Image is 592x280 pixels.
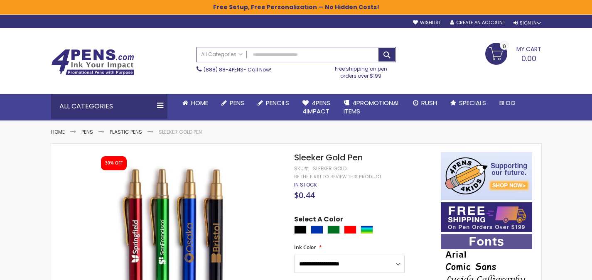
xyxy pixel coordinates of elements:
img: Free shipping on orders over $199 [441,202,532,232]
span: Sleeker Gold Pen [294,152,363,163]
div: Availability [294,182,317,188]
span: Blog [499,98,516,107]
a: 0.00 0 [485,43,541,64]
a: Pens [81,128,93,135]
a: Plastic Pens [110,128,142,135]
span: 4Pens 4impact [302,98,330,115]
span: 0.00 [521,53,536,64]
span: $0.44 [294,189,315,201]
span: Ink Color [294,244,316,251]
div: Sleeker Gold [313,165,346,172]
li: Sleeker Gold Pen [159,129,202,135]
span: Pencils [266,98,289,107]
div: Blue [311,226,323,234]
span: In stock [294,181,317,188]
span: 4PROMOTIONAL ITEMS [344,98,400,115]
span: All Categories [201,51,243,58]
a: (888) 88-4PENS [204,66,243,73]
a: Rush [406,94,444,112]
a: Create an Account [450,20,505,26]
a: Home [176,94,215,112]
a: Pencils [251,94,296,112]
span: Specials [459,98,486,107]
span: Home [191,98,208,107]
strong: SKU [294,165,310,172]
span: 0 [503,42,506,50]
div: Assorted [361,226,373,234]
div: Red [344,226,356,234]
a: Specials [444,94,493,112]
span: Select A Color [294,215,343,226]
div: Sign In [513,20,541,26]
a: 4Pens4impact [296,94,337,121]
a: Blog [493,94,522,112]
a: Pens [215,94,251,112]
a: Home [51,128,65,135]
img: 4Pens Custom Pens and Promotional Products [51,49,134,76]
span: Pens [230,98,244,107]
div: Black [294,226,307,234]
a: 4PROMOTIONALITEMS [337,94,406,121]
a: All Categories [197,47,247,61]
span: - Call Now! [204,66,271,73]
div: Green [327,226,340,234]
a: Wishlist [413,20,441,26]
img: 4pens 4 kids [441,152,532,200]
div: 30% OFF [105,160,123,166]
div: All Categories [51,94,167,119]
span: Rush [421,98,437,107]
a: Be the first to review this product [294,174,381,180]
div: Free shipping on pen orders over $199 [326,62,396,79]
